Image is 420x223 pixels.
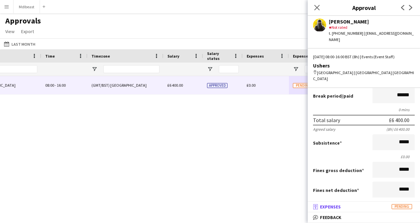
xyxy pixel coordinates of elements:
[386,127,415,132] div: (8h) £6 400.00
[308,212,420,222] mat-expansion-panel-header: Feedback
[320,214,341,220] span: Feedback
[14,0,40,13] button: Mdlbeast
[305,65,331,73] input: Expenses status Filter Input
[167,83,183,88] span: £6 400.00
[392,204,412,209] span: Pending
[18,27,37,36] a: Export
[87,76,163,94] div: (GMT/BST) [GEOGRAPHIC_DATA]
[57,83,66,88] span: 16:00
[313,107,415,112] div: 0 mins
[313,93,342,99] span: Break period
[313,154,415,159] div: £0.00
[21,28,34,34] span: Export
[3,40,37,48] button: Last Month
[313,140,342,146] label: Subsistence
[91,66,97,72] button: Open Filter Menu
[313,70,415,82] div: [GEOGRAPHIC_DATA] | [GEOGRAPHIC_DATA] [GEOGRAPHIC_DATA]
[313,167,364,173] label: Fines gross deduction
[293,66,299,72] button: Open Filter Menu
[167,54,179,59] span: Salary
[207,66,213,72] button: Open Filter Menu
[313,63,415,68] div: Ushers
[3,27,17,36] a: View
[329,19,415,24] div: [PERSON_NAME]
[5,28,15,34] span: View
[313,127,335,132] div: Agreed salary
[313,93,353,99] label: /paid
[55,83,56,88] span: -
[308,202,420,212] mat-expansion-panel-header: ExpensesPending
[329,30,415,42] div: t. [PHONE_NUMBER] | [EMAIL_ADDRESS][DOMAIN_NAME]
[45,54,55,59] span: Time
[313,54,415,60] div: [DATE] 08:00-16:00 BST (8h) | Events (Event Staff)
[329,24,415,30] div: Not rated
[313,187,359,193] label: Fines net deduction
[207,83,227,88] span: Approved
[45,83,54,88] span: 08:00
[103,65,159,73] input: Timezone Filter Input
[313,117,340,123] div: Total salary
[207,51,231,61] span: Salary status
[308,3,420,12] h3: Approval
[247,83,256,88] span: £0.00
[320,204,341,210] span: Expenses
[293,54,323,59] span: Expenses status
[293,83,313,88] span: Pending
[219,65,239,73] input: Salary status Filter Input
[91,54,110,59] span: Timezone
[247,54,264,59] span: Expenses
[389,117,409,123] div: £6 400.00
